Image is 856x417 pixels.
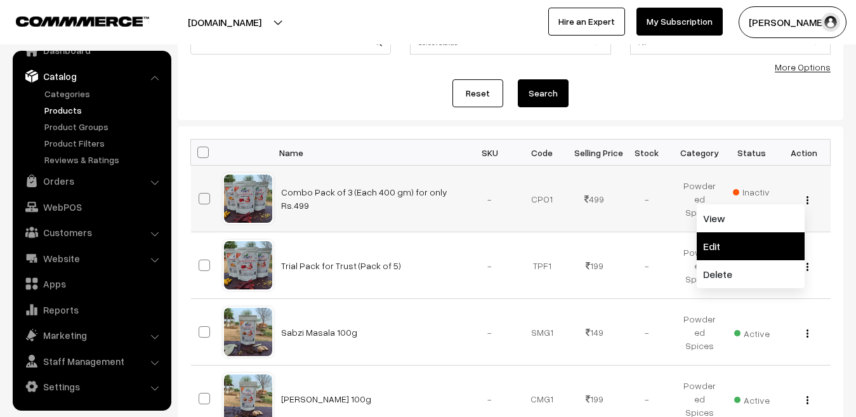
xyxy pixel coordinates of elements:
[636,8,723,36] a: My Subscription
[516,166,569,232] td: CPO1
[281,260,401,271] a: Trial Pack for Trust (Pack of 5)
[41,120,167,133] a: Product Groups
[821,13,840,32] img: user
[697,232,805,260] a: Edit
[725,140,778,166] th: Status
[621,232,673,299] td: -
[16,221,167,244] a: Customers
[281,394,371,404] a: [PERSON_NAME] 100g
[16,13,127,28] a: COMMMERCE
[569,299,621,366] td: 149
[569,140,621,166] th: Selling Price
[807,396,808,404] img: Menu
[807,196,808,204] img: Menu
[697,204,805,232] a: View
[281,187,447,211] a: Combo Pack of 3 (Each 400 gm) for only Rs.499
[16,324,167,347] a: Marketing
[41,153,167,166] a: Reviews & Ratings
[516,232,569,299] td: TPF1
[621,299,673,366] td: -
[739,6,846,38] button: [PERSON_NAME]
[548,8,625,36] a: Hire an Expert
[452,79,503,107] a: Reset
[16,375,167,398] a: Settings
[621,140,673,166] th: Stock
[16,272,167,295] a: Apps
[697,260,805,288] a: Delete
[807,329,808,338] img: Menu
[41,103,167,117] a: Products
[734,390,770,407] span: Active
[569,166,621,232] td: 499
[673,140,726,166] th: Category
[621,166,673,232] td: -
[16,247,167,270] a: Website
[16,298,167,321] a: Reports
[673,299,726,366] td: Powdered Spices
[464,299,517,366] td: -
[733,185,770,212] span: Inactive
[41,87,167,100] a: Categories
[778,140,831,166] th: Action
[516,299,569,366] td: SMG1
[775,62,831,72] a: More Options
[464,140,517,166] th: SKU
[673,166,726,232] td: Powdered Spices
[569,232,621,299] td: 199
[673,232,726,299] td: Powdered Spices
[464,232,517,299] td: -
[281,327,357,338] a: Sabzi Masala 100g
[16,195,167,218] a: WebPOS
[273,140,464,166] th: Name
[518,79,569,107] button: Search
[807,263,808,271] img: Menu
[734,324,770,340] span: Active
[41,136,167,150] a: Product Filters
[143,6,306,38] button: [DOMAIN_NAME]
[16,350,167,373] a: Staff Management
[464,166,517,232] td: -
[16,169,167,192] a: Orders
[16,17,149,26] img: COMMMERCE
[16,65,167,88] a: Catalog
[516,140,569,166] th: Code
